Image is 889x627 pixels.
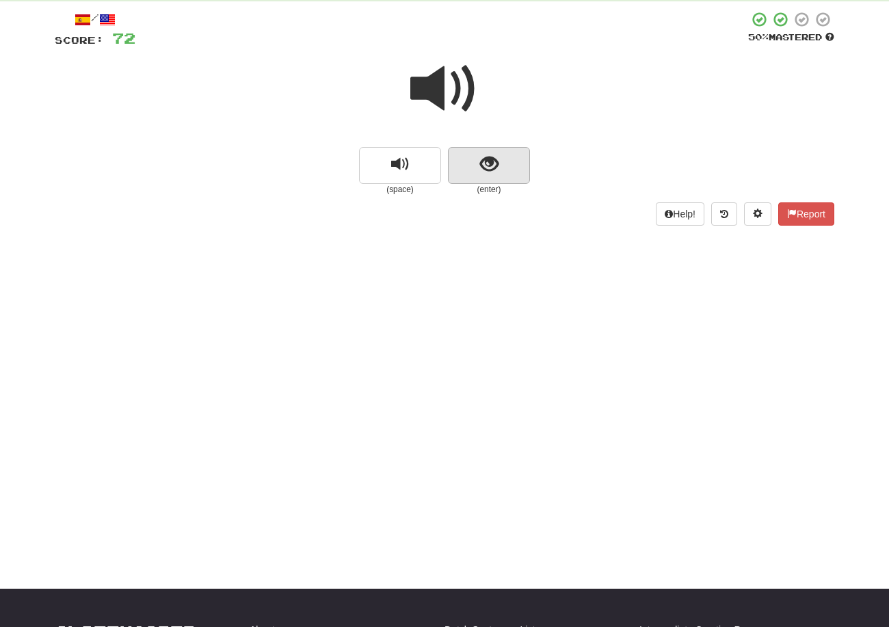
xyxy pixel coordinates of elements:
button: Report [778,202,834,226]
button: Help! [656,202,704,226]
span: 50 % [748,31,769,42]
small: (space) [359,184,441,196]
button: show sentence [448,147,530,184]
div: / [55,11,135,28]
small: (enter) [448,184,530,196]
button: replay audio [359,147,441,184]
span: 72 [112,29,135,46]
button: Round history (alt+y) [711,202,737,226]
span: Score: [55,34,104,46]
div: Mastered [748,31,834,44]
